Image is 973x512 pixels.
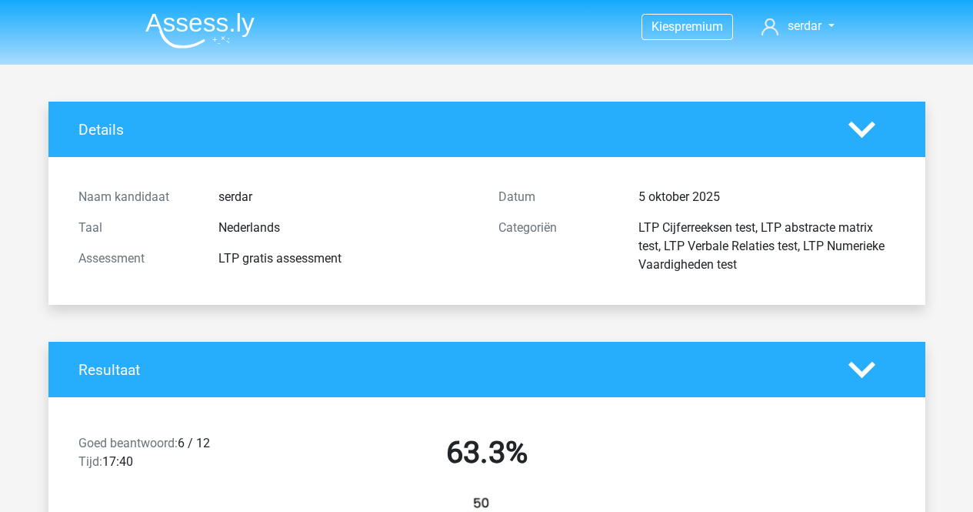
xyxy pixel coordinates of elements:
div: Nederlands [207,219,487,237]
a: Kiespremium [642,16,732,37]
a: serdar [755,17,840,35]
span: premium [675,19,723,34]
div: LTP gratis assessment [207,249,487,268]
span: serdar [788,18,821,33]
h4: Details [78,121,825,139]
div: Naam kandidaat [67,188,207,206]
h4: Resultaat [78,361,825,379]
h2: 63.3% [288,434,685,471]
div: 6 / 12 17:40 [67,434,277,477]
div: serdar [207,188,487,206]
div: Assessment [67,249,207,268]
div: Datum [487,188,627,206]
img: Assessly [145,12,255,49]
span: Kies [651,19,675,34]
span: Tijd: [78,454,102,469]
div: LTP Cijferreeksen test, LTP abstracte matrix test, LTP Verbale Relaties test, LTP Numerieke Vaard... [627,219,907,274]
div: Categoriën [487,219,627,274]
span: Goed beantwoord: [78,436,178,450]
div: 5 oktober 2025 [627,188,907,206]
div: Taal [67,219,207,237]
